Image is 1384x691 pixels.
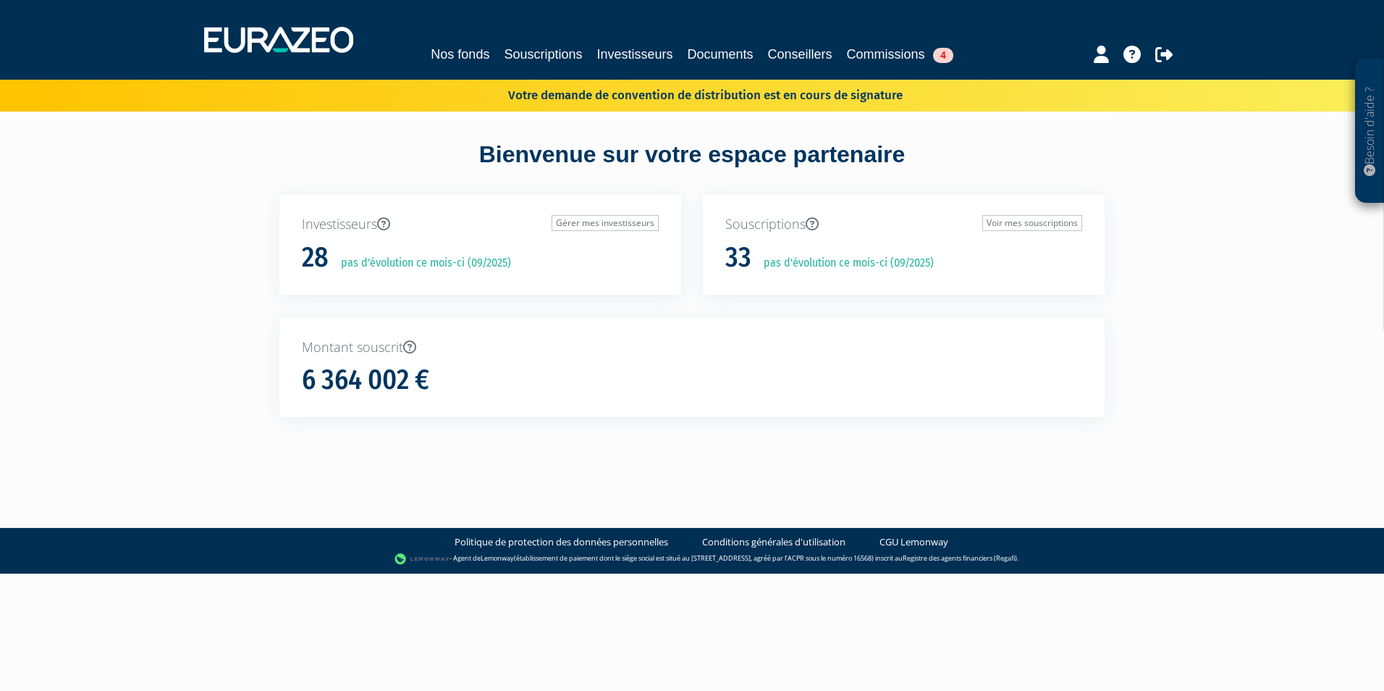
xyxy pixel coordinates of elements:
[455,535,668,549] a: Politique de protection des données personnelles
[1362,66,1378,196] p: Besoin d'aide ?
[302,338,1082,357] p: Montant souscrit
[302,365,429,395] h1: 6 364 002 €
[14,552,1370,566] div: - Agent de (établissement de paiement dont le siège social est situé au [STREET_ADDRESS], agréé p...
[725,243,751,273] h1: 33
[331,255,511,272] p: pas d'évolution ce mois-ci (09/2025)
[879,535,948,549] a: CGU Lemonway
[431,44,489,64] a: Nos fonds
[552,215,659,231] a: Gérer mes investisseurs
[596,44,672,64] a: Investisseurs
[302,243,329,273] h1: 28
[302,215,659,234] p: Investisseurs
[933,48,953,63] span: 4
[466,83,903,104] p: Votre demande de convention de distribution est en cours de signature
[504,44,582,64] a: Souscriptions
[481,554,514,564] a: Lemonway
[847,44,953,64] a: Commissions4
[269,138,1115,195] div: Bienvenue sur votre espace partenaire
[754,255,934,272] p: pas d'évolution ce mois-ci (09/2025)
[768,44,832,64] a: Conseillers
[982,215,1082,231] a: Voir mes souscriptions
[204,27,353,53] img: 1732889491-logotype_eurazeo_blanc_rvb.png
[725,215,1082,234] p: Souscriptions
[394,552,450,566] img: logo-lemonway.png
[903,554,1017,564] a: Registre des agents financiers (Regafi)
[688,44,754,64] a: Documents
[702,535,845,549] a: Conditions générales d'utilisation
